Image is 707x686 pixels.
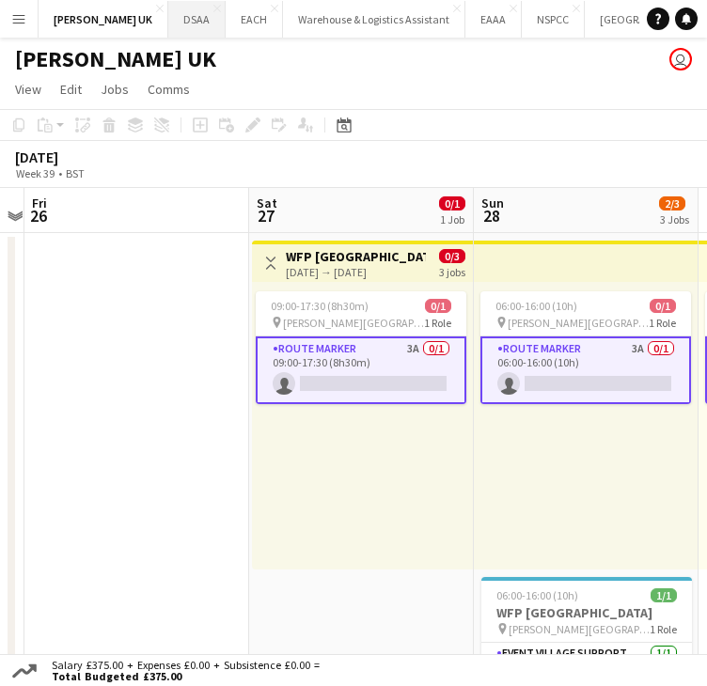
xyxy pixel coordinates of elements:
span: 1 Role [424,316,451,330]
span: 27 [254,205,277,226]
app-card-role: Route Marker3A0/109:00-17:30 (8h30m) [256,336,466,404]
h3: WFP [GEOGRAPHIC_DATA] [286,248,426,265]
span: Fri [32,195,47,211]
span: 06:00-16:00 (10h) [495,299,577,313]
span: 06:00-16:00 (10h) [496,588,578,602]
div: BST [66,166,85,180]
span: [PERSON_NAME][GEOGRAPHIC_DATA] [283,316,424,330]
h3: WFP [GEOGRAPHIC_DATA] [481,604,692,621]
a: Edit [53,77,89,101]
button: DSAA [168,1,226,38]
span: 1 Role [649,316,676,330]
span: Sat [257,195,277,211]
app-user-avatar: Emma Butler [669,48,692,70]
span: 2/3 [659,196,685,210]
span: 0/1 [650,299,676,313]
h1: [PERSON_NAME] UK [15,45,216,73]
div: [DATE] [15,148,128,166]
span: 0/1 [439,196,465,210]
span: Jobs [101,81,129,98]
span: Comms [148,81,190,98]
span: 09:00-17:30 (8h30m) [271,299,369,313]
a: Jobs [93,77,136,101]
span: 1/1 [651,588,677,602]
button: [PERSON_NAME] UK [39,1,168,38]
button: Warehouse & Logistics Assistant [283,1,465,38]
button: EACH [226,1,283,38]
div: 3 jobs [439,263,465,279]
a: View [8,77,49,101]
div: Salary £375.00 + Expenses £0.00 + Subsistence £0.00 = [40,660,323,682]
span: 28 [479,205,504,226]
button: EAAA [465,1,522,38]
span: 0/1 [425,299,451,313]
span: [PERSON_NAME][GEOGRAPHIC_DATA] [508,316,649,330]
a: Comms [140,77,197,101]
span: 0/3 [439,249,465,263]
div: 3 Jobs [660,212,689,226]
span: [PERSON_NAME][GEOGRAPHIC_DATA] [509,622,650,636]
app-job-card: 06:00-16:00 (10h)0/1 [PERSON_NAME][GEOGRAPHIC_DATA]1 RoleRoute Marker3A0/106:00-16:00 (10h) [480,291,691,404]
app-card-role: Route Marker3A0/106:00-16:00 (10h) [480,336,691,404]
span: 1 Role [650,622,677,636]
span: 26 [29,205,47,226]
span: Week 39 [11,166,58,180]
span: Sun [481,195,504,211]
button: NSPCC [522,1,585,38]
div: [DATE] → [DATE] [286,265,426,279]
app-job-card: 09:00-17:30 (8h30m)0/1 [PERSON_NAME][GEOGRAPHIC_DATA]1 RoleRoute Marker3A0/109:00-17:30 (8h30m) [256,291,466,404]
span: Edit [60,81,82,98]
span: Total Budgeted £375.00 [52,671,320,682]
span: View [15,81,41,98]
div: 1 Job [440,212,464,226]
